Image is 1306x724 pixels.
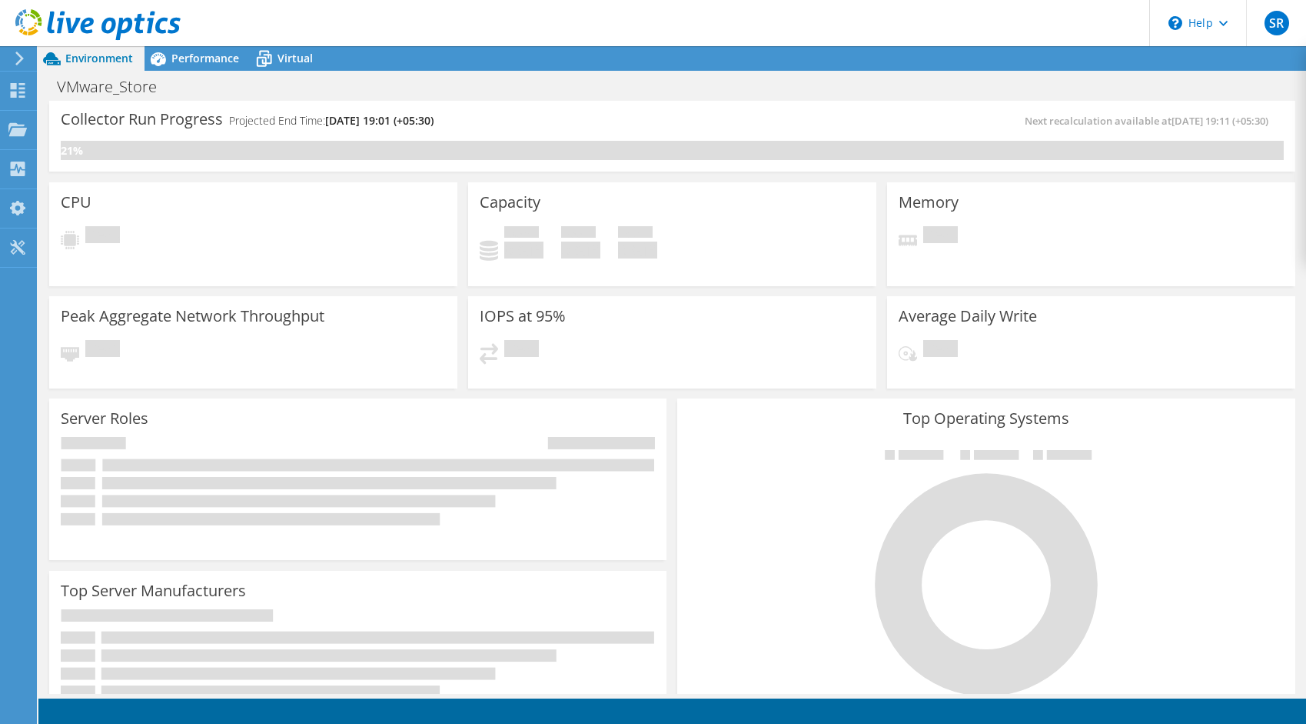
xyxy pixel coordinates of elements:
span: Pending [85,226,120,247]
span: Virtual [277,51,313,65]
span: [DATE] 19:01 (+05:30) [325,113,434,128]
svg: \n [1168,16,1182,30]
h3: Top Operating Systems [689,410,1283,427]
span: SR [1264,11,1289,35]
span: [DATE] 19:11 (+05:30) [1171,114,1268,128]
h3: Average Daily Write [899,308,1037,325]
h4: Projected End Time: [229,112,434,129]
h1: VMware_Store [50,78,181,95]
span: Next recalculation available at [1025,114,1276,128]
span: Pending [504,340,539,361]
span: Used [504,226,539,242]
span: Total [618,226,653,242]
h3: IOPS at 95% [480,308,566,325]
span: Pending [85,340,120,361]
h4: 0 GiB [618,242,657,259]
h3: Peak Aggregate Network Throughput [61,308,324,325]
h3: Top Server Manufacturers [61,582,246,599]
h3: Server Roles [61,410,148,427]
span: Free [561,226,596,242]
h3: CPU [61,194,91,211]
span: Performance [171,51,239,65]
h3: Memory [899,194,959,211]
span: Pending [923,226,958,247]
h4: 0 GiB [561,242,600,259]
h3: Capacity [480,194,540,211]
span: Environment [65,51,133,65]
h4: 0 GiB [504,242,543,259]
span: Pending [923,340,958,361]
